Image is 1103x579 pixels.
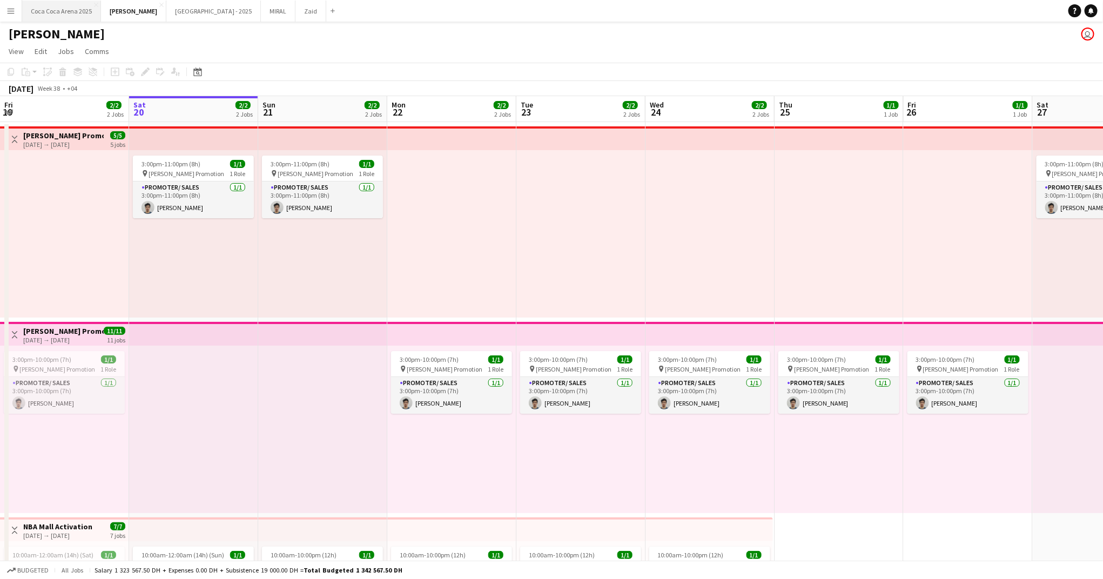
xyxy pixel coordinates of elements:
span: Wed [650,100,664,110]
span: 10:00am-10:00pm (12h) [658,551,724,559]
div: 2 Jobs [107,110,124,118]
app-card-role: Promoter/ Sales1/13:00pm-10:00pm (7h)[PERSON_NAME] [907,377,1028,414]
span: 1/1 [230,160,245,168]
span: 1/1 [359,551,374,559]
span: Tue [521,100,533,110]
span: 11/11 [104,327,125,335]
span: 1 Role [230,170,245,178]
span: 3:00pm-10:00pm (7h) [529,355,588,363]
span: 1 Role [488,365,503,373]
app-job-card: 3:00pm-10:00pm (7h)1/1 [PERSON_NAME] Promotion1 RolePromoter/ Sales1/13:00pm-10:00pm (7h)[PERSON_... [520,351,641,414]
button: Coca Coca Arena 2025 [22,1,101,22]
span: 1/1 [101,355,116,363]
span: 3:00pm-11:00pm (8h) [142,160,200,168]
span: [PERSON_NAME] Promotion [665,365,741,373]
span: 1/1 [488,355,503,363]
span: 3:00pm-10:00pm (7h) [12,355,71,363]
span: Mon [392,100,406,110]
span: 2/2 [106,101,122,109]
div: +04 [67,84,77,92]
span: 7/7 [110,522,125,530]
h3: [PERSON_NAME] Promotion [23,131,104,140]
span: 25 [777,106,792,118]
span: 1 Role [359,170,374,178]
span: Comms [85,46,109,56]
app-job-card: 3:00pm-11:00pm (8h)1/1 [PERSON_NAME] Promotion1 RolePromoter/ Sales1/13:00pm-11:00pm (8h)[PERSON_... [133,156,254,218]
span: 2/2 [752,101,767,109]
span: 1/1 [746,551,762,559]
button: Zaid [295,1,326,22]
app-job-card: 3:00pm-11:00pm (8h)1/1 [PERSON_NAME] Promotion1 RolePromoter/ Sales1/13:00pm-11:00pm (8h)[PERSON_... [262,156,383,218]
button: MIRAL [261,1,295,22]
app-job-card: 3:00pm-10:00pm (7h)1/1 [PERSON_NAME] Promotion1 RolePromoter/ Sales1/13:00pm-10:00pm (7h)[PERSON_... [907,351,1028,414]
span: [PERSON_NAME] Promotion [19,365,95,373]
span: Thu [779,100,792,110]
span: 3:00pm-10:00pm (7h) [787,355,846,363]
span: 10:00am-10:00pm (12h) [271,551,337,559]
button: [GEOGRAPHIC_DATA] - 2025 [166,1,261,22]
span: 1/1 [746,355,762,363]
span: 1/1 [230,551,245,559]
span: 22 [390,106,406,118]
a: Edit [30,44,51,58]
div: [DATE] → [DATE] [23,140,104,149]
app-job-card: 3:00pm-10:00pm (7h)1/1 [PERSON_NAME] Promotion1 RolePromoter/ Sales1/13:00pm-10:00pm (7h)[PERSON_... [649,351,770,414]
span: [PERSON_NAME] Promotion [407,365,482,373]
div: [DATE] [9,83,33,94]
span: [PERSON_NAME] Promotion [149,170,224,178]
span: 1/1 [1005,355,1020,363]
app-card-role: Promoter/ Sales1/13:00pm-10:00pm (7h)[PERSON_NAME] [391,377,512,414]
div: 3:00pm-10:00pm (7h)1/1 [PERSON_NAME] Promotion1 RolePromoter/ Sales1/13:00pm-10:00pm (7h)[PERSON_... [4,351,125,414]
span: 2/2 [623,101,638,109]
span: Fri [908,100,917,110]
span: 10:00am-10:00pm (12h) [529,551,595,559]
span: 1 Role [746,365,762,373]
span: 1/1 [488,551,503,559]
span: 1/1 [876,355,891,363]
a: View [4,44,28,58]
span: 10:00am-10:00pm (12h) [400,551,466,559]
span: 1 Role [617,365,633,373]
span: All jobs [59,566,85,574]
app-card-role: Promoter/ Sales1/13:00pm-10:00pm (7h)[PERSON_NAME] [4,377,125,414]
span: View [9,46,24,56]
a: Comms [80,44,113,58]
span: Week 38 [36,84,63,92]
span: Jobs [58,46,74,56]
h1: [PERSON_NAME] [9,26,105,42]
span: 10:00am-12:00am (14h) (Sun) [142,551,224,559]
span: Total Budgeted 1 342 567.50 DH [304,566,402,574]
span: 3:00pm-10:00pm (7h) [658,355,717,363]
h3: [PERSON_NAME] Promotion [23,326,104,336]
span: 1/1 [617,551,633,559]
div: 7 jobs [110,530,125,540]
span: 1 Role [100,365,116,373]
span: 1/1 [884,101,899,109]
app-job-card: 3:00pm-10:00pm (7h)1/1 [PERSON_NAME] Promotion1 RolePromoter/ Sales1/13:00pm-10:00pm (7h)[PERSON_... [778,351,899,414]
span: 21 [261,106,275,118]
app-job-card: 3:00pm-10:00pm (7h)1/1 [PERSON_NAME] Promotion1 RolePromoter/ Sales1/13:00pm-10:00pm (7h)[PERSON_... [391,351,512,414]
span: 5/5 [110,131,125,139]
div: 1 Job [884,110,898,118]
span: 1/1 [359,160,374,168]
div: Salary 1 323 567.50 DH + Expenses 0.00 DH + Subsistence 19 000.00 DH = [95,566,402,574]
div: 2 Jobs [365,110,382,118]
span: 3:00pm-10:00pm (7h) [400,355,459,363]
app-card-role: Promoter/ Sales1/13:00pm-10:00pm (7h)[PERSON_NAME] [778,377,899,414]
div: [DATE] → [DATE] [23,531,92,540]
span: 1 Role [1004,365,1020,373]
div: 2 Jobs [494,110,511,118]
app-card-role: Promoter/ Sales1/13:00pm-11:00pm (8h)[PERSON_NAME] [262,181,383,218]
span: 19 [3,106,13,118]
app-card-role: Promoter/ Sales1/13:00pm-10:00pm (7h)[PERSON_NAME] [649,377,770,414]
app-card-role: Promoter/ Sales1/13:00pm-11:00pm (8h)[PERSON_NAME] [133,181,254,218]
span: 1/1 [101,551,116,559]
span: 20 [132,106,146,118]
span: 1/1 [1013,101,1028,109]
div: 11 jobs [107,335,125,344]
span: Budgeted [17,567,49,574]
